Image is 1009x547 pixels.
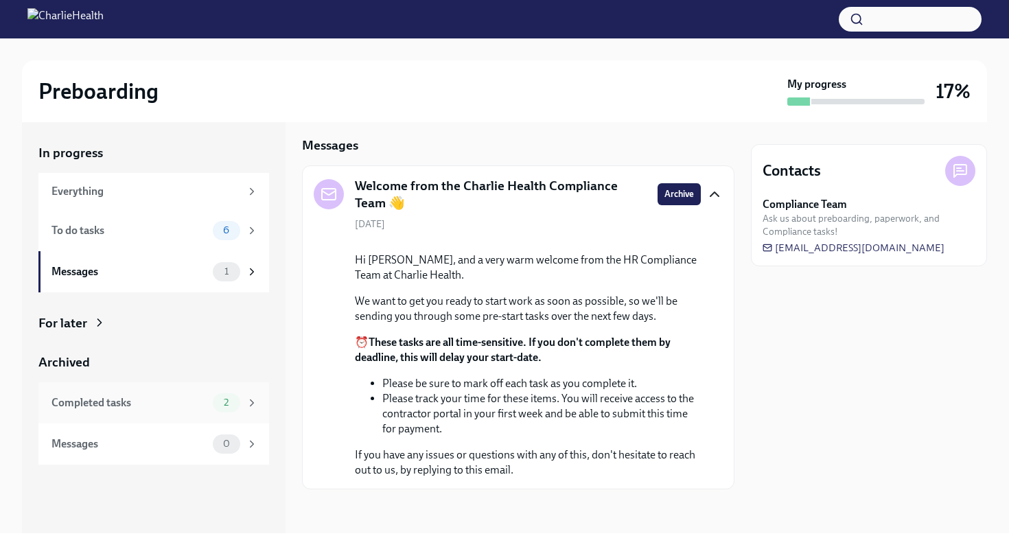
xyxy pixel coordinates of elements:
h3: 17% [936,79,971,104]
h5: Welcome from the Charlie Health Compliance Team 👋 [355,177,647,212]
h5: Messages [302,137,358,154]
p: We want to get you ready to start work as soon as possible, so we'll be sending you through some ... [355,294,701,324]
a: [EMAIL_ADDRESS][DOMAIN_NAME] [763,241,944,255]
p: If you have any issues or questions with any of this, don't hesitate to reach out to us, by reply... [355,447,701,478]
span: 0 [215,439,238,449]
li: Please be sure to mark off each task as you complete it. [382,376,701,391]
h4: Contacts [763,161,821,181]
span: [DATE] [355,218,385,231]
span: Archive [664,187,694,201]
span: 2 [216,397,237,408]
button: Archive [658,183,701,205]
div: To do tasks [51,223,207,238]
img: CharlieHealth [27,8,104,30]
li: Please track your time for these items. You will receive access to the contractor portal in your ... [382,391,701,437]
div: Completed tasks [51,395,207,410]
div: Messages [51,264,207,279]
p: Hi [PERSON_NAME], and a very warm welcome from the HR Compliance Team at Charlie Health. [355,253,701,283]
a: Everything [38,173,269,210]
div: For later [38,314,87,332]
span: 1 [216,266,237,277]
a: Archived [38,353,269,371]
a: Messages0 [38,423,269,465]
strong: These tasks are all time-sensitive. If you don't complete them by deadline, this will delay your ... [355,336,671,364]
a: In progress [38,144,269,162]
a: Messages1 [38,251,269,292]
span: 6 [215,225,237,235]
a: To do tasks6 [38,210,269,251]
strong: Compliance Team [763,197,847,212]
span: Ask us about preboarding, paperwork, and Compliance tasks! [763,212,975,238]
p: ⏰ [355,335,701,365]
a: For later [38,314,269,332]
div: Everything [51,184,240,199]
div: Messages [51,437,207,452]
strong: My progress [787,77,846,92]
a: Completed tasks2 [38,382,269,423]
h2: Preboarding [38,78,159,105]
